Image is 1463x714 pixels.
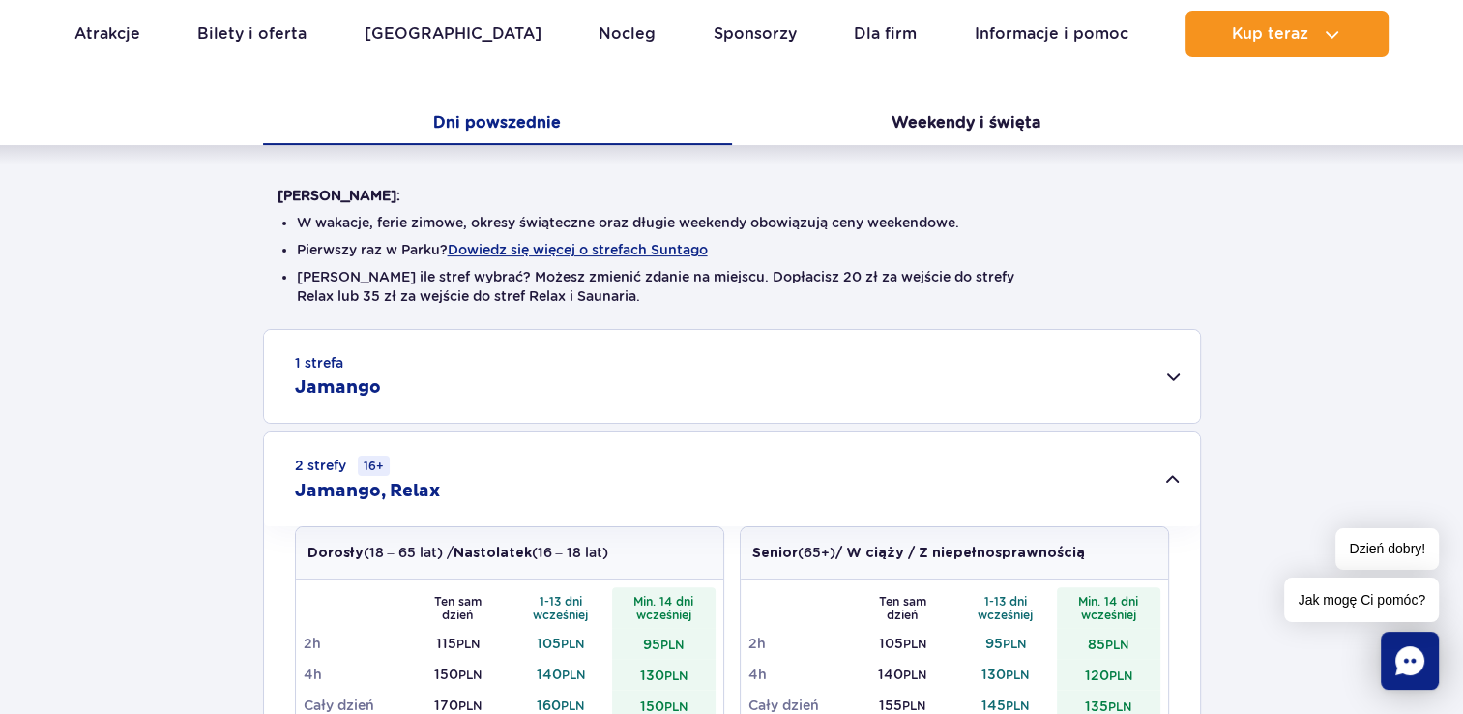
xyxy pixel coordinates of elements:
[1006,668,1029,682] small: PLN
[456,637,480,651] small: PLN
[510,587,613,628] th: 1-13 dni wcześniej
[297,240,1167,259] li: Pierwszy raz w Parku?
[263,104,732,145] button: Dni powszednie
[732,104,1201,145] button: Weekendy i święta
[448,242,708,257] button: Dowiedz się więcej o strefach Suntago
[851,659,954,690] td: 140
[752,547,798,560] strong: Senior
[748,628,852,659] td: 2h
[358,456,390,476] small: 16+
[304,659,407,690] td: 4h
[660,638,684,652] small: PLN
[1381,632,1439,690] div: Chat
[454,547,532,560] strong: Nastolatek
[278,188,400,203] strong: [PERSON_NAME]:
[1057,628,1160,659] td: 85
[752,543,1085,563] p: (65+)
[297,267,1167,306] li: [PERSON_NAME] ile stref wybrać? Możesz zmienić zdanie na miejscu. Dopłacisz 20 zł za wejście do s...
[406,659,510,690] td: 150
[748,659,852,690] td: 4h
[562,668,585,682] small: PLN
[903,668,926,682] small: PLN
[1232,25,1308,43] span: Kup teraz
[1057,659,1160,690] td: 120
[975,11,1128,57] a: Informacje i pomoc
[835,547,1085,560] strong: / W ciąży / Z niepełnosprawnością
[954,587,1058,628] th: 1-13 dni wcześniej
[664,699,688,714] small: PLN
[1185,11,1389,57] button: Kup teraz
[714,11,797,57] a: Sponsorzy
[295,353,343,372] small: 1 strefa
[1057,587,1160,628] th: Min. 14 dni wcześniej
[1335,528,1439,570] span: Dzień dobry!
[851,587,954,628] th: Ten sam dzień
[458,668,482,682] small: PLN
[365,11,541,57] a: [GEOGRAPHIC_DATA]
[664,669,688,683] small: PLN
[599,11,656,57] a: Nocleg
[1003,637,1026,651] small: PLN
[297,213,1167,232] li: W wakacje, ferie zimowe, okresy świąteczne oraz długie weekendy obowiązują ceny weekendowe.
[612,587,716,628] th: Min. 14 dni wcześniej
[295,376,381,400] h2: Jamango
[197,11,307,57] a: Bilety i oferta
[1006,699,1029,713] small: PLN
[612,628,716,659] td: 95
[561,637,584,651] small: PLN
[854,11,917,57] a: Dla firm
[1105,638,1128,652] small: PLN
[295,456,390,476] small: 2 strefy
[406,628,510,659] td: 115
[304,628,407,659] td: 2h
[295,480,440,503] h2: Jamango, Relax
[307,547,364,560] strong: Dorosły
[561,699,584,713] small: PLN
[954,628,1058,659] td: 95
[510,659,613,690] td: 140
[954,659,1058,690] td: 130
[851,628,954,659] td: 105
[1109,669,1132,683] small: PLN
[406,587,510,628] th: Ten sam dzień
[902,699,925,713] small: PLN
[74,11,140,57] a: Atrakcje
[903,637,926,651] small: PLN
[307,543,608,563] p: (18 – 65 lat) / (16 – 18 lat)
[458,699,482,713] small: PLN
[612,659,716,690] td: 130
[1108,699,1131,714] small: PLN
[1284,578,1439,622] span: Jak mogę Ci pomóc?
[510,628,613,659] td: 105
